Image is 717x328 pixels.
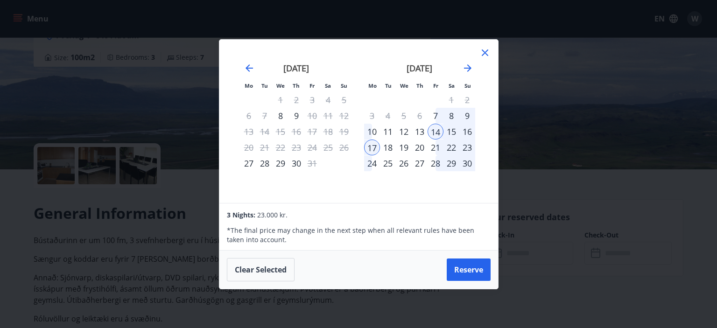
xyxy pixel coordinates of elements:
[449,82,455,89] small: Sa
[325,82,331,89] small: Sa
[273,155,288,171] td: Choose Wednesday, October 29, 2025 as your check-in date. It’s available.
[428,124,443,140] div: 14
[428,140,443,155] td: Choose Friday, November 21, 2025 as your check-in date. It’s available.
[380,124,396,140] div: 11
[241,108,257,124] td: Not available. Monday, October 6, 2025
[443,140,459,155] td: Choose Saturday, November 22, 2025 as your check-in date. It’s available.
[227,210,255,219] span: 3 Nights:
[428,108,443,124] div: Only check in available
[257,124,273,140] td: Not available. Tuesday, October 14, 2025
[407,63,432,74] strong: [DATE]
[412,140,428,155] div: 20
[428,124,443,140] td: Selected as start date. Friday, November 14, 2025
[288,140,304,155] td: Not available. Thursday, October 23, 2025
[364,108,380,124] td: Not available. Monday, November 3, 2025
[462,63,473,74] div: Move forward to switch to the next month.
[428,155,443,171] td: Choose Friday, November 28, 2025 as your check-in date. It’s available.
[320,108,336,124] td: Not available. Saturday, October 11, 2025
[368,82,377,89] small: Mo
[380,155,396,171] td: Choose Tuesday, November 25, 2025 as your check-in date. It’s available.
[257,108,273,124] td: Not available. Tuesday, October 7, 2025
[304,140,320,155] td: Not available. Friday, October 24, 2025
[364,155,380,171] div: 24
[273,140,288,155] td: Not available. Wednesday, October 22, 2025
[257,155,273,171] td: Choose Tuesday, October 28, 2025 as your check-in date. It’s available.
[227,258,295,281] button: Clear selected
[412,108,428,124] td: Not available. Thursday, November 6, 2025
[293,82,300,89] small: Th
[459,108,475,124] td: Choose Sunday, November 9, 2025 as your check-in date. It’s available.
[380,140,396,155] div: 18
[412,124,428,140] td: Choose Thursday, November 13, 2025 as your check-in date. It’s available.
[380,155,396,171] div: 25
[433,82,438,89] small: Fr
[304,108,320,124] td: Choose Friday, October 10, 2025 as your check-in date. It’s available.
[459,108,475,124] div: 9
[283,63,309,74] strong: [DATE]
[364,140,380,155] div: 17
[380,108,396,124] td: Not available. Tuesday, November 4, 2025
[428,140,443,155] div: 21
[257,210,288,219] span: 23.000 kr.
[443,155,459,171] td: Choose Saturday, November 29, 2025 as your check-in date. It’s available.
[428,108,443,124] td: Choose Friday, November 7, 2025 as your check-in date. It’s available.
[364,140,380,155] td: Selected as end date. Monday, November 17, 2025
[459,155,475,171] td: Choose Sunday, November 30, 2025 as your check-in date. It’s available.
[273,155,288,171] div: 29
[244,63,255,74] div: Move backward to switch to the previous month.
[364,124,380,140] div: 10
[447,258,491,281] button: Reserve
[304,155,320,171] td: Choose Friday, October 31, 2025 as your check-in date. It’s available.
[396,140,412,155] div: 19
[459,155,475,171] div: 30
[241,124,257,140] td: Not available. Monday, October 13, 2025
[400,82,408,89] small: We
[320,124,336,140] td: Not available. Saturday, October 18, 2025
[412,140,428,155] td: Choose Thursday, November 20, 2025 as your check-in date. It’s available.
[459,140,475,155] div: 23
[336,140,352,155] td: Not available. Sunday, October 26, 2025
[459,140,475,155] td: Choose Sunday, November 23, 2025 as your check-in date. It’s available.
[273,108,288,124] td: Choose Wednesday, October 8, 2025 as your check-in date. It’s available.
[304,108,320,124] div: Only check out available
[261,82,268,89] small: Tu
[288,155,304,171] div: 30
[443,108,459,124] td: Choose Saturday, November 8, 2025 as your check-in date. It’s available.
[443,124,459,140] td: Selected. Saturday, November 15, 2025
[443,92,459,108] td: Not available. Saturday, November 1, 2025
[464,82,471,89] small: Su
[273,108,288,124] div: Only check in available
[380,140,396,155] td: Choose Tuesday, November 18, 2025 as your check-in date. It’s available.
[412,124,428,140] div: 13
[288,108,304,124] td: Choose Thursday, October 9, 2025 as your check-in date. It’s available.
[459,92,475,108] td: Not available. Sunday, November 2, 2025
[273,124,288,140] td: Not available. Wednesday, October 15, 2025
[257,155,273,171] div: 28
[380,124,396,140] td: Choose Tuesday, November 11, 2025 as your check-in date. It’s available.
[341,82,347,89] small: Su
[288,108,304,124] div: 9
[364,155,380,171] td: Choose Monday, November 24, 2025 as your check-in date. It’s available.
[227,226,490,244] p: * The final price may change in the next step when all relevant rules have been taken into account.
[288,92,304,108] td: Not available. Thursday, October 2, 2025
[396,108,412,124] td: Not available. Wednesday, November 5, 2025
[288,155,304,171] td: Choose Thursday, October 30, 2025 as your check-in date. It’s available.
[320,92,336,108] td: Not available. Saturday, October 4, 2025
[385,82,392,89] small: Tu
[304,124,320,140] td: Not available. Friday, October 17, 2025
[241,140,257,155] td: Not available. Monday, October 20, 2025
[320,140,336,155] td: Not available. Saturday, October 25, 2025
[288,124,304,140] td: Not available. Thursday, October 16, 2025
[412,155,428,171] div: 27
[396,155,412,171] div: 26
[416,82,423,89] small: Th
[412,155,428,171] td: Choose Thursday, November 27, 2025 as your check-in date. It’s available.
[257,140,273,155] td: Not available. Tuesday, October 21, 2025
[304,92,320,108] td: Not available. Friday, October 3, 2025
[231,51,487,192] div: Calendar
[443,140,459,155] div: 22
[396,155,412,171] td: Choose Wednesday, November 26, 2025 as your check-in date. It’s available.
[443,124,459,140] div: 15
[396,124,412,140] td: Choose Wednesday, November 12, 2025 as your check-in date. It’s available.
[336,92,352,108] td: Not available. Sunday, October 5, 2025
